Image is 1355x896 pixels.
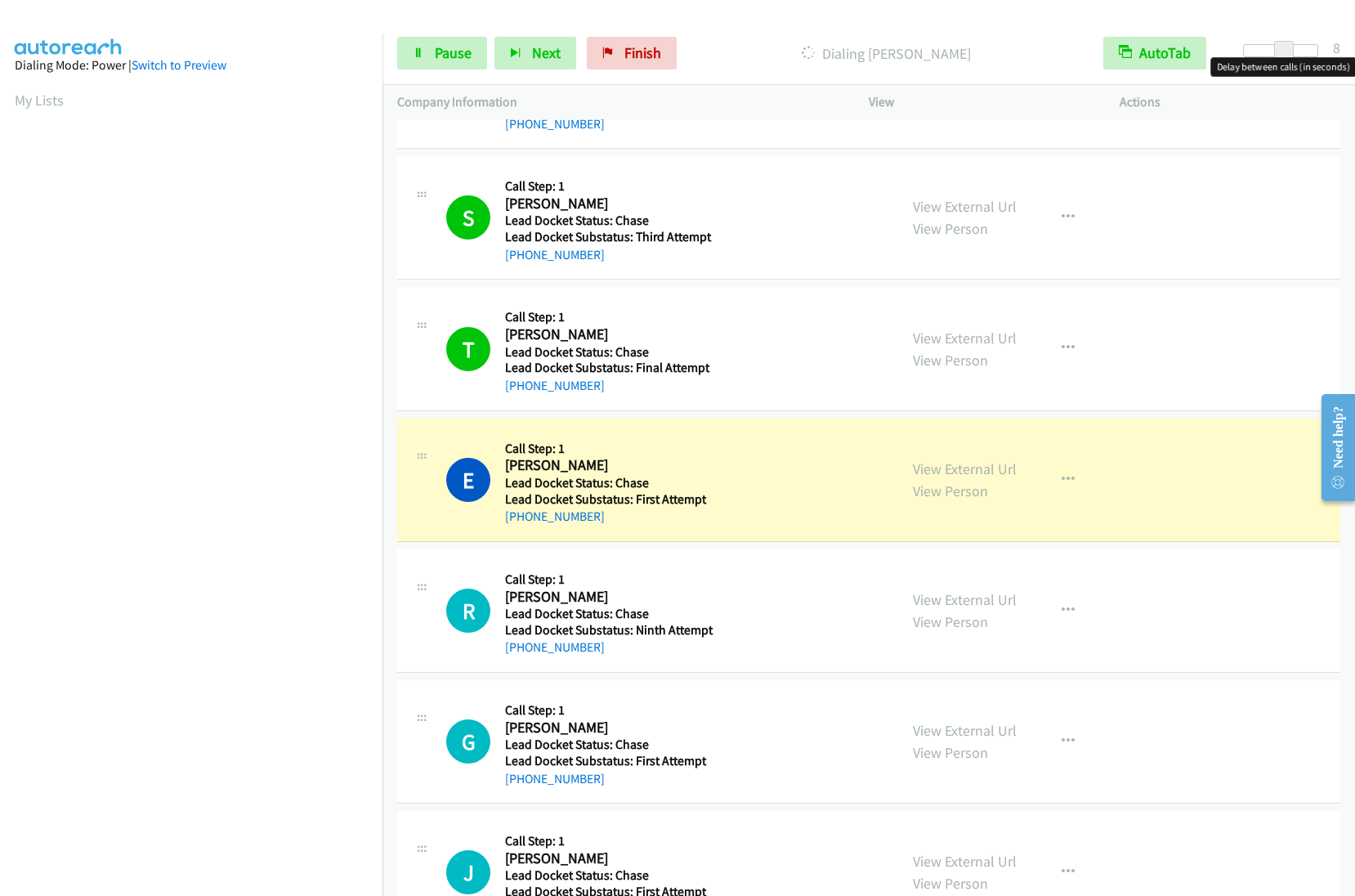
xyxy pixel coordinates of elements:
a: Switch to Preview [132,57,226,73]
span: Finish [624,43,661,62]
h5: Lead Docket Status: Chase [505,344,714,361]
div: Dialing Mode: Power | [15,56,368,75]
h2: [PERSON_NAME] [505,195,714,213]
a: Pause [397,37,487,69]
h5: Lead Docket Substatus: Third Attempt [505,229,714,245]
h5: Call Step: 1 [505,178,714,195]
p: View [869,92,1090,112]
h1: G [446,719,490,764]
h5: Lead Docket Substatus: First Attempt [505,753,714,769]
h5: Lead Docket Status: Chase [505,213,714,229]
h5: Lead Docket Substatus: First Attempt [505,491,714,508]
a: View Person [913,612,988,631]
h5: Call Step: 1 [505,702,714,719]
span: Next [532,43,561,62]
a: My Lists [15,91,64,110]
a: View Person [913,743,988,762]
a: Finish [587,37,677,69]
h2: [PERSON_NAME] [505,849,714,868]
h2: [PERSON_NAME] [505,325,714,344]
h5: Lead Docket Substatus: Final Attempt [505,360,714,376]
h5: Lead Docket Status: Chase [505,737,714,753]
a: [PHONE_NUMBER] [505,378,605,393]
h5: Lead Docket Status: Chase [505,606,714,622]
a: View External Url [913,459,1017,478]
p: Actions [1120,92,1341,112]
h5: Lead Docket Status: Chase [505,867,714,884]
div: 8 [1333,37,1340,59]
h5: Call Step: 1 [505,309,714,325]
a: View External Url [913,197,1017,216]
a: View Person [913,219,988,238]
p: Dialing [PERSON_NAME] [699,43,1074,65]
h1: E [446,458,490,502]
a: View External Url [913,329,1017,347]
h2: [PERSON_NAME] [505,719,714,737]
div: The call is yet to be attempted [446,850,490,894]
a: View Person [913,482,988,500]
h5: Call Step: 1 [505,571,714,588]
h5: Lead Docket Substatus: Ninth Attempt [505,622,714,638]
a: View External Url [913,852,1017,871]
a: View External Url [913,721,1017,740]
a: [PHONE_NUMBER] [505,247,605,262]
button: AutoTab [1103,37,1206,69]
h1: T [446,327,490,371]
a: View External Url [913,590,1017,609]
a: [PHONE_NUMBER] [505,771,605,786]
a: [PHONE_NUMBER] [505,639,605,655]
h1: J [446,850,490,894]
h2: [PERSON_NAME] [505,588,714,607]
h5: Call Step: 1 [505,441,714,457]
p: Company Information [397,92,839,112]
a: View Person [913,874,988,893]
h1: R [446,589,490,633]
a: [PHONE_NUMBER] [505,508,605,524]
h1: S [446,195,490,240]
button: Next [494,37,576,69]
h5: Call Step: 1 [505,833,714,849]
h5: Lead Docket Status: Chase [505,475,714,491]
a: View Person [913,351,988,370]
a: [PHONE_NUMBER] [505,116,605,132]
div: The call is yet to be attempted [446,589,490,633]
div: The call is yet to be attempted [446,719,490,764]
iframe: Resource Center [1308,383,1355,513]
span: Pause [435,43,472,62]
h2: [PERSON_NAME] [505,456,714,475]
